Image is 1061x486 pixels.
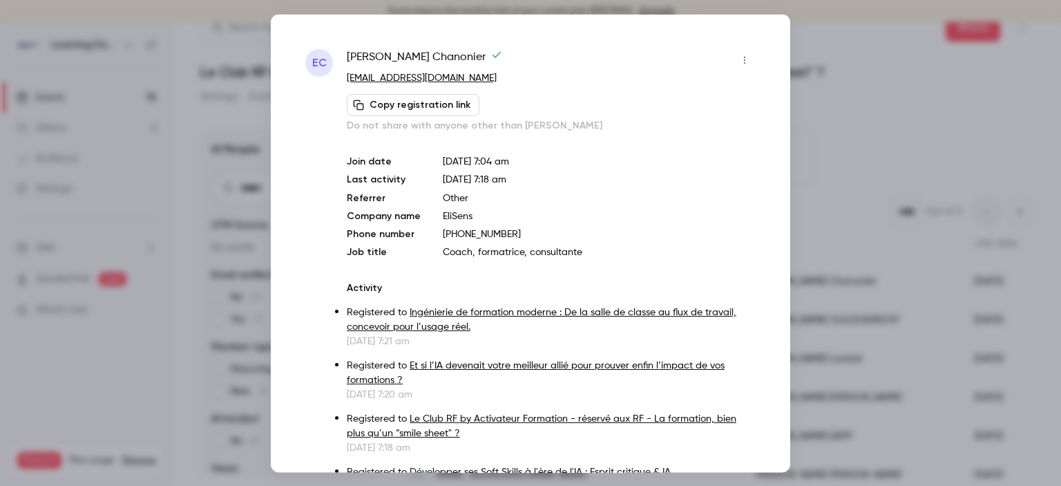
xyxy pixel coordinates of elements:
[347,154,421,168] p: Join date
[39,22,68,33] div: v 4.0.25
[347,334,756,348] p: [DATE] 7:21 am
[157,80,168,91] img: tab_keywords_by_traffic_grey.svg
[36,36,156,47] div: Domaine: [DOMAIN_NAME]
[443,245,756,259] p: Coach, formatrice, consultante
[347,305,756,334] p: Registered to
[312,54,327,71] span: EC
[22,36,33,47] img: website_grey.svg
[347,245,421,259] p: Job title
[172,82,211,91] div: Mots-clés
[347,118,756,132] p: Do not share with anyone other than [PERSON_NAME]
[347,227,421,241] p: Phone number
[347,413,736,438] a: Le Club RF by Activateur Formation - réservé aux RF - La formation, bien plus qu’un “smile sheet" ?
[347,281,756,295] p: Activity
[347,358,756,387] p: Registered to
[347,209,421,223] p: Company name
[347,440,756,454] p: [DATE] 7:18 am
[347,48,502,71] span: [PERSON_NAME] Chanonier
[443,191,756,205] p: Other
[347,360,725,384] a: Et si l’IA devenait votre meilleur allié pour prouver enfin l’impact de vos formations ?
[347,307,736,331] a: Ingénierie de formation moderne : De la salle de classe au flux de travail, concevoir pour l’usag...
[347,73,497,82] a: [EMAIL_ADDRESS][DOMAIN_NAME]
[56,80,67,91] img: tab_domain_overview_orange.svg
[347,191,421,205] p: Referrer
[71,82,106,91] div: Domaine
[22,22,33,33] img: logo_orange.svg
[347,172,421,187] p: Last activity
[443,209,756,223] p: EliSens
[347,411,756,440] p: Registered to
[410,467,671,476] a: Développer ses Soft Skills à l'ère de l'IA : Esprit critique & IA
[347,387,756,401] p: [DATE] 7:20 am
[443,227,756,241] p: [PHONE_NUMBER]
[443,154,756,168] p: [DATE] 7:04 am
[443,174,506,184] span: [DATE] 7:18 am
[347,93,479,115] button: Copy registration link
[347,465,756,479] p: Registered to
